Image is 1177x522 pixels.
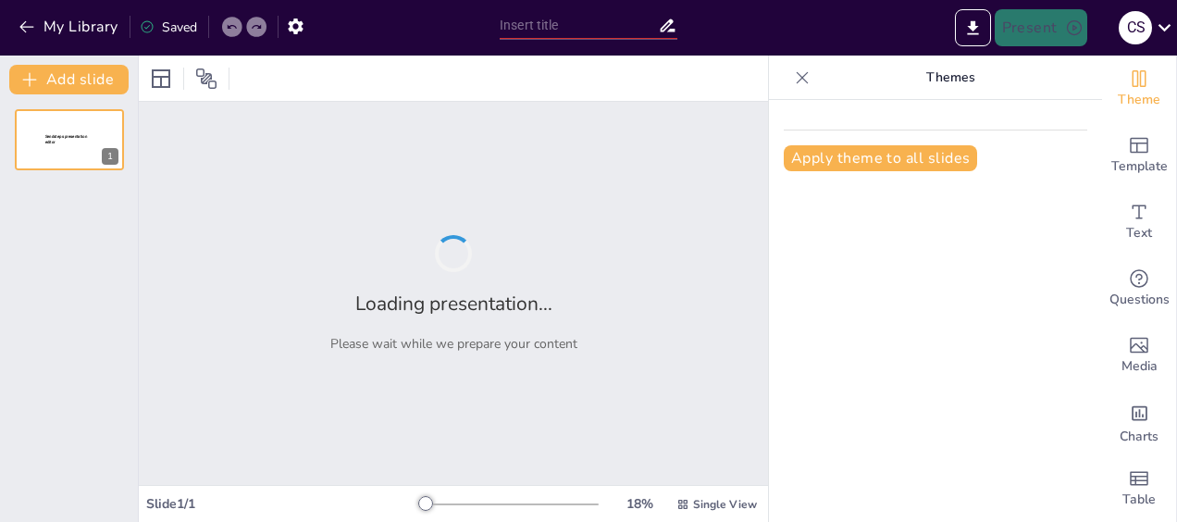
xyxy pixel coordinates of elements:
button: Export to PowerPoint [955,9,991,46]
p: Themes [817,56,1084,100]
input: Insert title [500,12,658,39]
div: 18 % [617,495,662,513]
button: Apply theme to all slides [784,145,977,171]
div: Add text boxes [1102,189,1176,255]
div: c s [1119,11,1152,44]
button: Add slide [9,65,129,94]
button: c s [1119,9,1152,46]
button: My Library [14,12,126,42]
div: Add a table [1102,455,1176,522]
span: Questions [1109,290,1170,310]
span: Table [1122,490,1156,510]
span: Template [1111,156,1168,177]
div: 1 [102,148,118,165]
div: 1 [15,109,124,170]
div: Change the overall theme [1102,56,1176,122]
span: Position [195,68,217,90]
span: Charts [1120,427,1158,447]
h2: Loading presentation... [355,291,552,317]
span: Sendsteps presentation editor [45,134,87,144]
div: Add charts and graphs [1102,389,1176,455]
div: Layout [146,64,176,93]
div: Add images, graphics, shapes or video [1102,322,1176,389]
div: Add ready made slides [1102,122,1176,189]
span: Text [1126,223,1152,243]
div: Get real-time input from your audience [1102,255,1176,322]
span: Theme [1118,90,1160,110]
span: Media [1121,356,1158,377]
button: Present [995,9,1087,46]
p: Please wait while we prepare your content [330,335,577,353]
div: Saved [140,19,197,36]
div: Slide 1 / 1 [146,495,421,513]
span: Single View [693,497,757,512]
